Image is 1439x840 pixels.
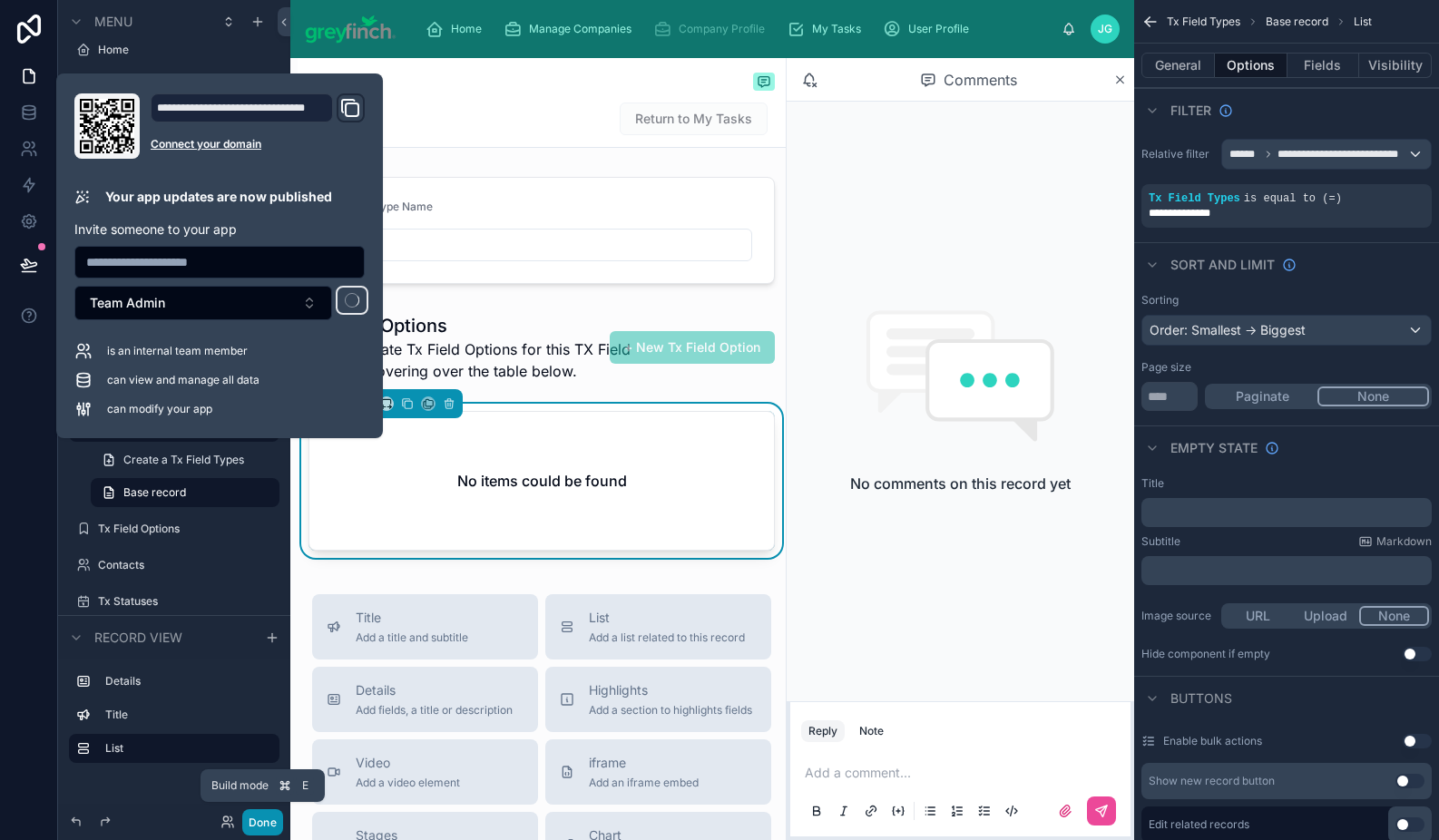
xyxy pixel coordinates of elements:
span: Manage Companies [529,22,631,36]
span: is an internal team member [107,344,248,358]
label: Details [105,674,272,689]
span: is equal to (=) [1244,192,1342,205]
span: Build mode [211,778,269,793]
label: Subtitle [1141,534,1180,549]
a: Manage Companies [498,13,644,45]
span: Add a title and subtitle [356,630,468,645]
label: Enable bulk actions [1163,734,1262,748]
button: Visibility [1359,53,1432,78]
div: Order: Smallest -> Biggest [1142,316,1431,345]
span: User Profile [908,22,969,36]
label: Page size [1141,360,1191,375]
span: Highlights [589,681,752,699]
label: Tx Field Options [98,522,276,536]
button: DetailsAdd fields, a title or description [312,667,538,732]
span: Markdown [1376,534,1432,549]
div: Show new record button [1149,774,1275,788]
button: TitleAdd a title and subtitle [312,594,538,659]
label: Contacts [98,558,276,572]
button: Order: Smallest -> Biggest [1141,315,1432,346]
p: Invite someone to your app [74,220,365,239]
span: Filter [1170,102,1211,120]
label: Tx Statuses [98,594,276,609]
label: List [105,741,265,756]
button: None [1317,386,1429,406]
a: Markdown [1358,534,1432,549]
span: Title [356,609,468,627]
a: Company Profile [648,13,778,45]
div: scrollable content [1141,556,1432,585]
button: Paginate [1208,386,1317,406]
button: General [1141,53,1215,78]
div: scrollable content [411,9,1062,49]
button: Reply [801,720,845,742]
button: VideoAdd a video element [312,739,538,805]
button: Fields [1287,53,1360,78]
span: Add a section to highlights fields [589,703,752,718]
span: Empty state [1170,439,1258,457]
button: HighlightsAdd a section to highlights fields [545,667,771,732]
label: Relative filter [1141,147,1214,161]
span: List [1354,15,1372,29]
span: Comments [944,69,1017,91]
span: can modify your app [107,402,212,416]
span: can view and manage all data [107,373,259,387]
span: E [298,778,312,793]
a: User Profile [877,13,982,45]
span: Base record [123,485,186,500]
span: Company Profile [679,22,765,36]
span: Buttons [1170,689,1232,708]
label: Sorting [1141,293,1179,308]
button: iframeAdd an iframe embed [545,739,771,805]
span: List [589,609,745,627]
button: None [1359,606,1429,626]
p: Your app updates are now published [105,188,332,206]
span: Add a video element [356,776,460,790]
button: Options [1215,53,1287,78]
span: Record view [94,629,182,647]
span: Create a Tx Field Types [123,453,244,467]
span: Details [356,681,513,699]
a: My Tasks [781,13,874,45]
span: Video [356,754,460,772]
div: Domain and Custom Link [151,93,365,159]
h2: No comments on this record yet [850,473,1071,494]
div: Note [859,724,884,738]
button: Select Button [74,286,332,320]
button: ListAdd a list related to this record [545,594,771,659]
span: Tx Field Types [1167,15,1240,29]
label: Image source [1141,609,1214,623]
button: Note [852,720,891,742]
a: Home [420,13,494,45]
span: Menu [94,13,132,31]
a: Connect your domain [151,137,365,151]
label: Title [1141,476,1164,491]
button: URL [1224,606,1292,626]
span: Base record [1266,15,1328,29]
h2: No items could be found [457,470,627,492]
span: Sort And Limit [1170,256,1275,274]
span: iframe [589,754,699,772]
span: JG [1098,22,1112,36]
a: Base record [91,478,279,507]
a: Create a Tx Field Types [91,445,279,474]
label: Title [105,708,272,722]
span: Tx Field Types [1149,192,1240,205]
div: scrollable content [58,659,290,781]
div: Hide component if empty [1141,647,1270,661]
span: Add an iframe embed [589,776,699,790]
span: Team Admin [90,294,165,312]
img: App logo [305,15,396,44]
span: Home [451,22,482,36]
label: Home [98,43,276,57]
div: scrollable content [1141,498,1432,527]
span: Add a list related to this record [589,630,745,645]
button: Done [242,809,283,835]
span: Add fields, a title or description [356,703,513,718]
span: My Tasks [812,22,861,36]
button: Upload [1292,606,1360,626]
